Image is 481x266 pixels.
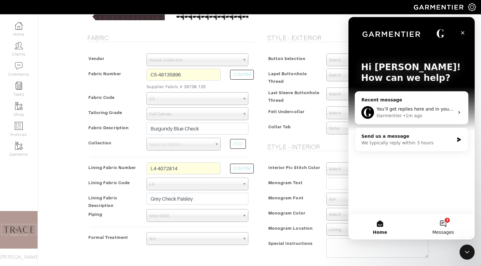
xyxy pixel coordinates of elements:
[15,22,23,30] img: dashboard-icon-dbcd8f5a0b271acd01030246c82b418ddd0df26cd7fceb0bd07c9910d44c42f6.png
[149,54,240,66] span: House Collection
[24,213,39,217] span: Home
[329,69,420,82] span: Match
[15,142,23,150] img: garments-icon-b7da505a4dc4fd61783c78ac3ca0ef83fa9d6f193b1c9dc38574b1d14d53ca28.png
[267,34,435,42] h5: Style - Exterior
[15,42,23,50] img: clients-icon-6bae9207a08558b7cb47a8932f037763ab4055f8c8b6bfacd5dc20c3e0201464.png
[411,2,468,13] img: garmentier-logo-header-white-b43fb05a5012e4ada735d5af1a66efaba907eab6374d6393d1fbf88cb4ef424d.png
[268,163,320,172] span: Interior Pic Stitch Color
[109,10,120,21] div: Close
[329,122,420,135] span: None
[6,111,120,135] div: Send us a messageWe typically reply within 3 hours
[329,54,420,66] span: Match
[329,88,420,100] span: Match
[267,143,435,151] h5: Style - Interior
[149,108,240,120] span: Full Canvas
[460,245,475,260] iframe: Intercom live chat
[28,89,325,94] span: You’ll get replies here and in your email: ✉️ [PERSON_NAME][EMAIL_ADDRESS][DOMAIN_NAME] Our usual...
[149,209,240,222] span: Ivory Solid
[88,193,117,210] span: Lining Fabric Description
[268,239,312,248] span: Special Instructions
[268,193,304,203] span: Monogram Font
[329,163,420,175] span: Match
[230,70,254,80] button: CONFIRM
[230,139,246,149] div: ADD
[63,197,126,222] button: Messages
[15,82,23,90] img: reminder-icon-8004d30b9f0a5d33ae49ab947aed9ed385cf756f9e5892f1edd6e32f2345188e.png
[268,69,307,86] span: Lapel Buttonhole Thread
[268,178,303,187] span: Monogram Text
[329,107,420,119] span: Match
[329,193,420,206] span: N/A
[88,233,128,242] span: Formal Treatment
[13,116,105,123] div: Send us a message
[268,122,291,131] span: Collar Tab
[15,122,23,130] img: orders-icon-0abe47150d42831381b5fb84f609e132dff9fe21cb692f30cb5eec754e2cba89.png
[88,163,136,172] span: Lining Fabric Number
[88,69,121,78] span: Fabric Number
[268,54,306,63] span: Button Selection
[149,93,240,105] span: C5
[329,223,420,236] span: Lining
[88,210,102,219] span: Piping
[88,54,104,63] span: Vendor
[15,62,23,70] img: comment-icon-a0a6a9ef722e966f86d9cbdc48e553b5cf19dbc54f86b18d962a5391bc8f6eb6.png
[149,178,240,190] span: L4
[146,84,221,90] small: Supplier Fabric # 26738-120
[88,178,130,187] span: Lining Fabric Code
[28,95,53,102] div: Garmentier
[268,88,319,105] span: Last Sleeve Buttonhole Thread
[84,213,106,217] span: Messages
[88,123,129,132] span: Fabric Description
[268,209,306,218] span: Monogram Color
[149,233,240,245] span: N/A
[88,138,112,148] span: Collection
[230,164,254,173] button: CONFIRM
[329,208,420,221] span: Match
[13,123,105,129] div: We typically reply within 3 hours
[268,107,305,116] span: Felt Undercollar
[55,95,74,102] div: • 1m ago
[268,224,313,233] span: Monogram Location
[348,17,475,239] iframe: Intercom live chat
[149,138,212,151] span: Select an Option
[87,34,255,42] h5: Fabric
[88,108,122,117] span: Tailoring Grade
[468,3,476,11] img: gear-icon-white-bd11855cb880d31180b6d7d6211b90ccbf57a29d726f0c71d8c61bd08dd39cc2.png
[15,102,23,110] img: garments-icon-b7da505a4dc4fd61783c78ac3ca0ef83fa9d6f193b1c9dc38574b1d14d53ca28.png
[88,93,115,102] span: Fabric Code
